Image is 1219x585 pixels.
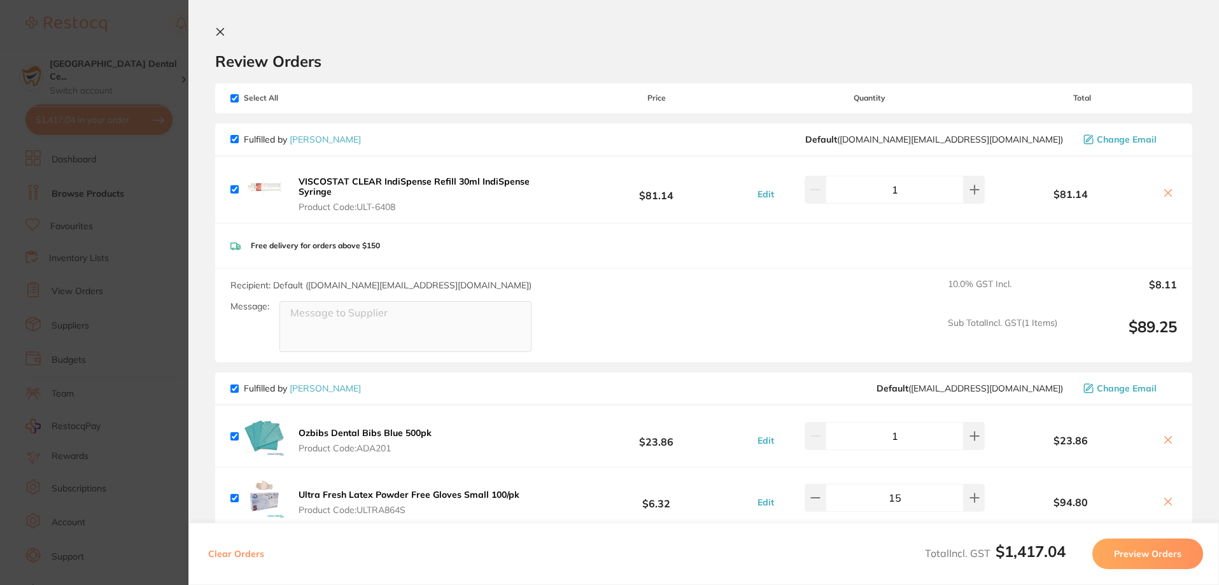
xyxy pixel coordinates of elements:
img: dndia3hoZw [244,477,285,518]
button: Edit [754,497,778,508]
span: Quantity [751,94,988,102]
img: cmNtZzJkag [244,416,285,456]
button: Ozbibs Dental Bibs Blue 500pk Product Code:ADA201 [295,427,435,454]
b: Ozbibs Dental Bibs Blue 500pk [299,427,432,439]
b: $81.14 [988,188,1154,200]
span: Product Code: ADA201 [299,443,432,453]
b: $23.86 [561,425,750,448]
b: VISCOSTAT CLEAR IndiSpense Refill 30ml IndiSpense Syringe [299,176,530,197]
p: Fulfilled by [244,134,361,144]
span: Price [561,94,750,102]
span: 10.0 % GST Incl. [948,279,1057,307]
button: Preview Orders [1092,539,1203,569]
button: Edit [754,188,778,200]
span: Product Code: ULT-6408 [299,202,558,212]
button: Change Email [1080,383,1177,394]
button: Change Email [1080,134,1177,145]
b: $81.14 [561,178,750,201]
span: Product Code: ULTRA864S [299,505,519,515]
button: Clear Orders [204,539,268,569]
img: MmJrbjV5Yg [244,169,285,210]
p: Fulfilled by [244,383,361,393]
b: Default [805,134,837,145]
b: $94.80 [988,497,1154,508]
span: Sub Total Incl. GST ( 1 Items) [948,318,1057,353]
b: Default [877,383,908,394]
a: [PERSON_NAME] [290,134,361,145]
h2: Review Orders [215,52,1192,71]
span: Select All [230,94,358,102]
span: save@adamdental.com.au [877,383,1063,393]
span: Change Email [1097,383,1157,393]
b: $6.32 [561,486,750,510]
output: $8.11 [1068,279,1177,307]
button: VISCOSTAT CLEAR IndiSpense Refill 30ml IndiSpense Syringe Product Code:ULT-6408 [295,176,561,213]
output: $89.25 [1068,318,1177,353]
span: Total Incl. GST [925,547,1066,560]
p: Free delivery for orders above $150 [251,241,380,250]
button: Ultra Fresh Latex Powder Free Gloves Small 100/pk Product Code:ULTRA864S [295,489,523,516]
b: $1,417.04 [996,542,1066,561]
span: Total [988,94,1177,102]
b: $23.86 [988,435,1154,446]
span: customer.care@henryschein.com.au [805,134,1063,144]
span: Change Email [1097,134,1157,144]
label: Message: [230,301,269,312]
button: Edit [754,435,778,446]
a: [PERSON_NAME] [290,383,361,394]
b: Ultra Fresh Latex Powder Free Gloves Small 100/pk [299,489,519,500]
span: Recipient: Default ( [DOMAIN_NAME][EMAIL_ADDRESS][DOMAIN_NAME] ) [230,279,532,291]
